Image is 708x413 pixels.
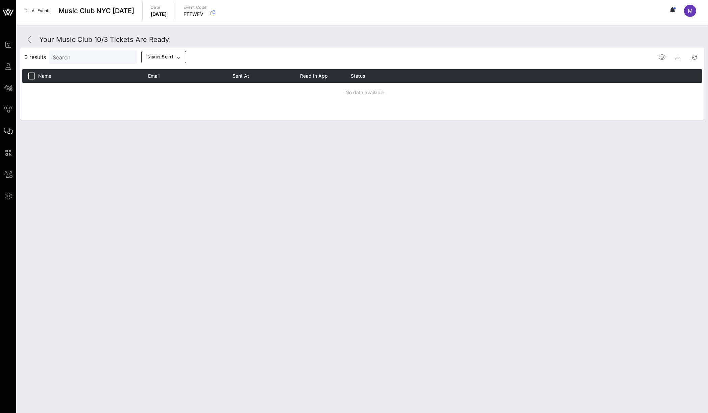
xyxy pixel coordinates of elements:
p: Event Code [184,4,207,11]
button: Status:sent [141,51,186,63]
th: Status [351,69,685,83]
p: [DATE] [151,11,167,18]
span: 0 results [24,53,46,61]
th: Email [148,69,233,83]
span: Status [351,73,365,79]
p: Date [151,4,167,11]
span: Read in App [300,73,328,79]
th: Name [38,69,148,83]
span: Name [38,73,51,79]
span: Music Club NYC [DATE] [58,6,134,16]
th: Read in App [300,69,351,83]
div: Your Music Club 10/3 Tickets Are Ready! [39,34,171,45]
a: All Events [22,5,54,16]
span: Sent At [233,73,249,79]
span: M [688,7,692,14]
span: All Events [32,8,50,13]
p: FTTWFV [184,11,207,18]
th: Sent At [233,69,300,83]
td: No data available [22,83,702,102]
span: sent [147,54,174,60]
div: M [684,5,696,17]
span: Email [148,73,160,79]
span: Status: [147,54,162,59]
